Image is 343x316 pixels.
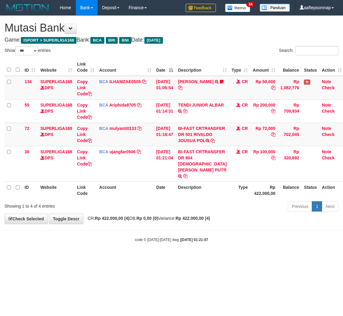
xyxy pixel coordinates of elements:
span: 30 [25,149,29,154]
th: Balance [278,59,301,76]
a: Toggle Descr [49,214,83,224]
th: Website [38,182,75,199]
span: CR [242,149,248,154]
span: CR [242,103,248,107]
a: Copy BI-FAST CRTRANSFER DR 501 RIVALDO JOUSUA POL to clipboard [210,138,215,143]
th: ID [22,182,38,199]
div: Showing 1 to 4 of 4 entries [5,201,138,209]
th: Account [97,182,154,199]
strong: [DATE] 01:21:07 [181,238,208,242]
span: CR: DB: Variance: [85,216,210,221]
a: SUPERLIGA168 [40,149,72,154]
span: BCA [99,79,108,84]
a: Previous [288,201,312,212]
th: Status [301,182,319,199]
img: panduan.png [260,4,290,12]
td: Rp 50,000 [250,76,278,100]
th: Type [229,182,251,199]
strong: Rp 422.000,00 (4) [95,216,129,221]
td: Rp 72,000 [250,123,278,146]
a: Ariphida8705 [109,103,136,107]
a: Copy Rp 100,000 to clipboard [271,155,275,160]
td: Rp 320,692 [278,146,301,182]
a: Note [322,149,331,154]
td: Rp 1,082,776 [278,76,301,100]
td: DPS [38,146,75,182]
a: Copy Link Code [77,149,92,166]
td: [DATE] 01:18:47 [154,123,176,146]
td: Rp 200,000 [250,99,278,123]
a: Copy RAMADHAN MAULANA J to clipboard [178,85,182,90]
a: Note [322,103,331,107]
td: [DATE] 01:05:54 [154,76,176,100]
h4: Game: Bank: Date: [5,37,338,43]
td: Rp 100,000 [250,146,278,182]
th: Description [176,182,229,199]
a: Copy mulyanti0133 to clipboard [137,126,142,131]
th: Link Code: activate to sort column ascending [75,59,97,76]
td: BI-FAST CRTRANSFER DR 804 [DEMOGRAPHIC_DATA][PERSON_NAME] PUTR [176,146,229,182]
th: Account: activate to sort column ascending [97,59,154,76]
td: BI-FAST CRTRANSFER DR 501 RIVALDO JOUSUA POL [176,123,229,146]
a: Copy Rp 50,000 to clipboard [271,85,275,90]
th: Balance [278,182,301,199]
a: Check [322,155,335,160]
a: ILHAMZAE0505 [109,79,141,84]
a: Copy Ariphida8705 to clipboard [137,103,141,107]
label: Show entries [5,46,51,55]
a: Copy Link Code [77,126,92,143]
span: CR [242,79,248,84]
a: Next [322,201,338,212]
a: Note [322,126,331,131]
strong: Rp 422.000,00 (4) [176,216,210,221]
a: SUPERLIGA168 [40,126,72,131]
a: Note [322,79,331,84]
img: Feedback.jpg [186,4,216,12]
a: Copy Rp 200,000 to clipboard [271,109,275,114]
a: Copy Link Code [77,79,92,96]
a: 1 [312,201,322,212]
a: Copy BI-FAST CRTRANSFER DR 804 MUHAMMAD EGIS PUTR to clipboard [183,174,187,178]
span: 55 [25,103,29,107]
td: DPS [38,123,75,146]
a: Copy Link Code [77,103,92,120]
th: Date: activate to sort column descending [154,59,176,76]
a: Copy ILHAMZAE0505 to clipboard [142,79,146,84]
a: Check [322,109,335,114]
small: code © [DATE]-[DATE] dwg | [135,238,208,242]
span: BRI [106,37,118,44]
a: Copy TENDI JUNIOR ALBAR to clipboard [183,109,187,114]
td: DPS [38,76,75,100]
th: Amount: activate to sort column ascending [250,59,278,76]
a: Copy ujangfar0506 to clipboard [137,149,141,154]
a: Check Selected [5,214,48,224]
span: BCA [99,149,108,154]
th: Rp 422.000,00 [250,182,278,199]
td: [DATE] 01:14:31 [154,99,176,123]
span: CR [242,126,248,131]
td: Rp 709,934 [278,99,301,123]
th: Date [154,182,176,199]
span: BCA [99,103,108,107]
span: BCA [90,37,104,44]
th: Website: activate to sort column ascending [38,59,75,76]
th: ID: activate to sort column ascending [22,59,38,76]
a: Check [322,85,335,90]
input: Search: [295,46,338,55]
a: Check [322,132,335,137]
strong: Rp 0,00 (0) [136,216,158,221]
a: ujangfar0506 [109,149,136,154]
span: 34 [246,2,254,7]
td: Rp 702,045 [278,123,301,146]
label: Search: [279,46,338,55]
a: SUPERLIGA168 [40,79,72,84]
td: [DATE] 01:21:04 [154,146,176,182]
span: 72 [25,126,29,131]
span: BNI [119,37,131,44]
a: [PERSON_NAME] [178,79,214,84]
img: Button%20Memo.svg [225,4,251,12]
span: ISPORT > SUPERLIGA168 [21,37,76,44]
img: MOTION_logo.png [5,3,51,12]
a: mulyanti0133 [109,126,136,131]
td: DPS [38,99,75,123]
